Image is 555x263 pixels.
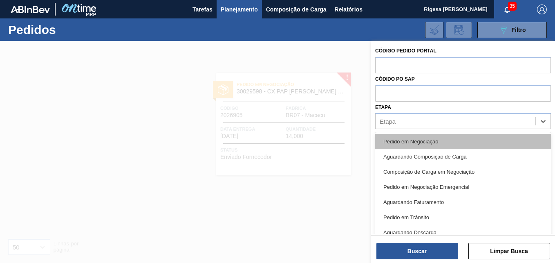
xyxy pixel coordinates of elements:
div: Solicitação de Revisão de Pedidos [446,22,472,38]
label: Códido PO SAP [375,76,415,82]
div: Pedido em Negociação Emergencial [375,179,551,195]
button: Notificações [494,4,520,15]
span: 35 [508,2,517,11]
button: Filtro [477,22,547,38]
span: Composição de Carga [266,5,327,14]
span: Relatórios [335,5,363,14]
div: Etapa [380,118,396,125]
span: Planejamento [221,5,258,14]
label: Código Pedido Portal [375,48,436,54]
label: Etapa [375,104,391,110]
h1: Pedidos [8,25,123,34]
span: Filtro [512,27,526,33]
div: Composição de Carga em Negociação [375,164,551,179]
img: Logout [537,5,547,14]
label: Destino [375,132,397,138]
img: TNhmsLtSVTkK8tSr43FrP2fwEKptu5GPRR3wAAAABJRU5ErkJggg== [11,6,50,13]
div: Pedido em Negociação [375,134,551,149]
div: Aguardando Composição de Carga [375,149,551,164]
div: Aguardando Descarga [375,225,551,240]
div: Aguardando Faturamento [375,195,551,210]
span: Tarefas [192,5,213,14]
div: Pedido em Trânsito [375,210,551,225]
div: Importar Negociações dos Pedidos [425,22,443,38]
